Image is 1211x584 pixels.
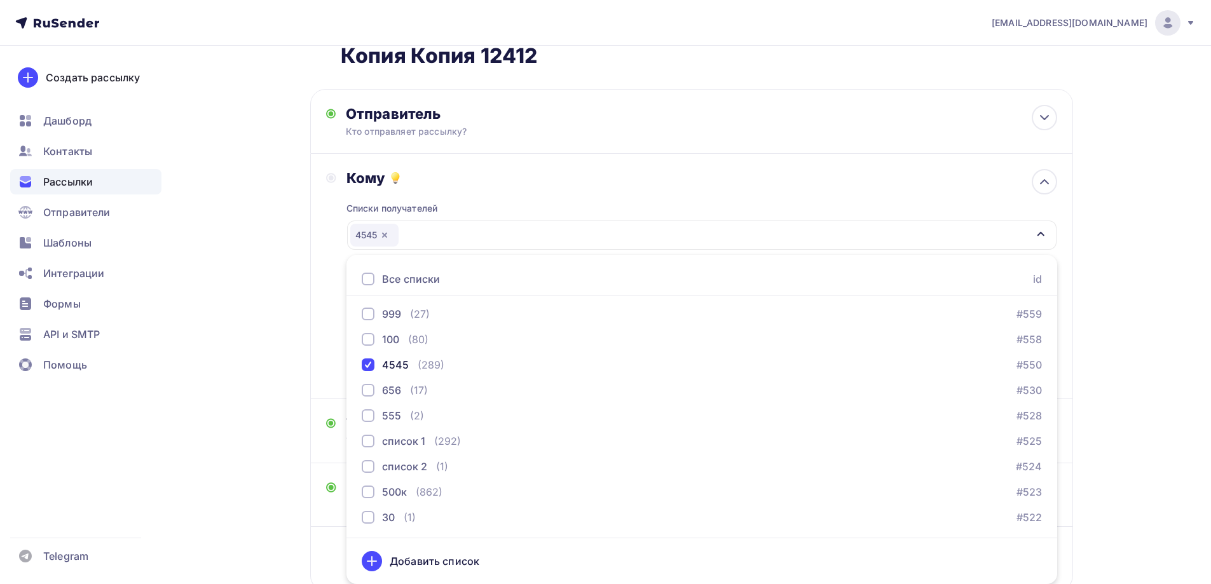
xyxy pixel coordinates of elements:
[1016,383,1042,398] a: #530
[1033,271,1042,287] div: id
[43,144,92,159] span: Контакты
[43,327,100,342] span: API и SMTP
[43,266,104,281] span: Интеграции
[346,414,597,432] div: Тема
[1016,306,1042,322] a: #559
[346,220,1057,250] button: 4545
[1016,408,1042,423] a: #528
[350,224,399,247] div: 4545
[43,357,87,372] span: Помощь
[992,10,1196,36] a: [EMAIL_ADDRESS][DOMAIN_NAME]
[46,70,140,85] div: Создать рассылку
[1016,510,1042,525] a: #522
[1016,433,1042,449] a: #525
[346,255,1057,584] ul: 4545
[43,548,88,564] span: Telegram
[410,408,424,423] div: (2)
[382,332,399,347] div: 100
[10,139,161,164] a: Контакты
[1016,484,1042,499] a: #523
[346,105,621,123] div: Отправитель
[382,459,427,474] div: список 2
[382,306,401,322] div: 999
[410,383,428,398] div: (17)
[1016,357,1042,372] a: #550
[408,332,428,347] div: (80)
[43,113,92,128] span: Дашборд
[434,433,461,449] div: (292)
[43,174,93,189] span: Рассылки
[346,125,594,138] div: Кто отправляет рассылку?
[382,484,407,499] div: 500к
[404,510,416,525] div: (1)
[382,510,395,525] div: 30
[382,383,401,398] div: 656
[43,296,81,311] span: Формы
[10,169,161,194] a: Рассылки
[10,108,161,133] a: Дашборд
[382,271,440,287] div: Все списки
[346,169,1057,187] div: Кому
[436,459,448,474] div: (1)
[416,484,442,499] div: (862)
[390,553,479,569] div: Добавить список
[43,235,92,250] span: Шаблоны
[382,357,409,372] div: 4545
[346,202,438,215] div: Списки получателей
[10,291,161,316] a: Формы
[10,230,161,255] a: Шаблоны
[382,408,401,423] div: 555
[1016,332,1042,347] a: #558
[410,306,430,322] div: (27)
[992,17,1147,29] span: [EMAIL_ADDRESS][DOMAIN_NAME]
[43,205,111,220] span: Отправители
[1016,459,1042,474] a: #524
[418,357,444,372] div: (289)
[10,200,161,225] a: Отправители
[382,433,425,449] div: список 1
[346,435,572,447] div: Тест 200+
